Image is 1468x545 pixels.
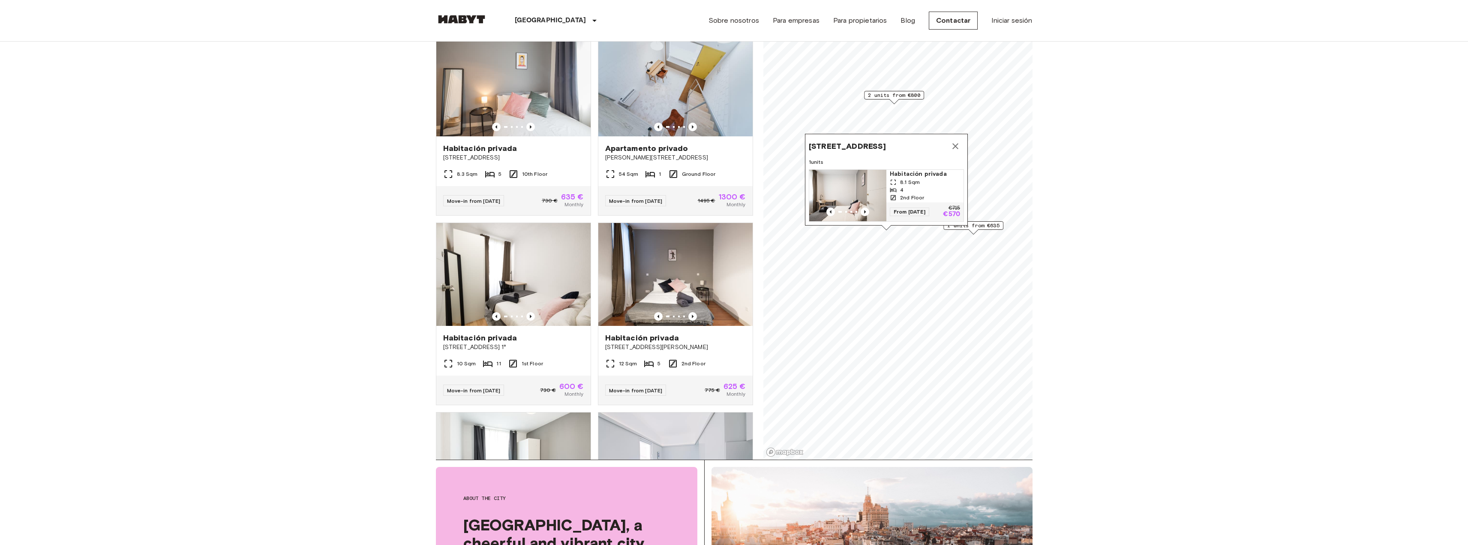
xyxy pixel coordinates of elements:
[564,390,583,398] span: Monthly
[492,312,501,321] button: Previous image
[947,222,1000,229] span: 1 units from €635
[436,33,591,216] a: Marketing picture of unit ES-15-048-001-03HPrevious imagePrevious imageHabitación privada[STREET_...
[659,170,661,178] span: 1
[522,170,548,178] span: 10th Floor
[698,197,715,205] span: 1495 €
[457,360,476,367] span: 10 Sqm
[564,201,583,208] span: Monthly
[605,333,679,343] span: Habitación privada
[436,15,487,24] img: Habyt
[443,143,517,154] span: Habitación privada
[773,15,820,26] a: Para empresas
[708,15,759,26] a: Sobre nosotros
[805,134,968,230] div: Map marker
[443,343,584,352] span: [STREET_ADDRESS] 1°
[861,208,869,216] button: Previous image
[496,360,501,367] span: 11
[443,154,584,162] span: [STREET_ADDRESS]
[598,33,753,216] a: Marketing picture of unit ES-15-025-001-01HPrevious imagePrevious imageApartamento privado[PERSON...
[515,15,586,26] p: [GEOGRAPHIC_DATA]
[436,223,591,405] a: Marketing picture of unit ES-15-009-001-03HPrevious imagePrevious imageHabitación privada[STREET_...
[723,382,746,390] span: 625 €
[809,170,886,221] img: Marketing picture of unit ES-15-035-001-03H
[682,170,716,178] span: Ground Floor
[436,223,591,326] img: Marketing picture of unit ES-15-009-001-03H
[809,141,886,151] span: [STREET_ADDRESS]
[864,91,924,104] div: Map marker
[609,198,663,204] span: Move-in from [DATE]
[900,194,924,202] span: 2nd Floor
[705,386,720,394] span: 775 €
[901,15,915,26] a: Blog
[605,343,746,352] span: [STREET_ADDRESS][PERSON_NAME]
[598,223,753,405] a: Marketing picture of unit ES-15-007-001-05HPrevious imagePrevious imageHabitación privada[STREET_...
[436,413,591,515] img: Marketing picture of unit ES-15-011-001-09H
[657,360,660,367] span: 5
[559,382,584,390] span: 600 €
[561,193,584,201] span: 635 €
[443,333,517,343] span: Habitación privada
[868,91,920,99] span: 2 units from €800
[688,312,697,321] button: Previous image
[540,386,556,394] span: 730 €
[826,208,835,216] button: Previous image
[457,170,478,178] span: 8.3 Sqm
[948,206,960,211] p: €715
[654,312,663,321] button: Previous image
[900,186,904,194] span: 4
[609,387,663,394] span: Move-in from [DATE]
[726,201,745,208] span: Monthly
[447,198,501,204] span: Move-in from [DATE]
[654,123,663,131] button: Previous image
[598,223,753,326] img: Marketing picture of unit ES-15-007-001-05H
[619,360,637,367] span: 12 Sqm
[900,178,920,186] span: 8.1 Sqm
[688,123,697,131] button: Previous image
[766,447,804,457] a: Mapbox logo
[598,413,753,515] img: Marketing picture of unit ES-15-032-002-05H
[943,221,1003,235] div: Map marker
[726,390,745,398] span: Monthly
[526,312,535,321] button: Previous image
[929,12,978,30] a: Contactar
[463,494,670,502] span: About the city
[447,387,501,394] span: Move-in from [DATE]
[498,170,501,178] span: 5
[522,360,543,367] span: 1st Floor
[598,33,753,136] img: Marketing picture of unit ES-15-025-001-01H
[809,169,964,222] a: Marketing picture of unit ES-15-035-001-03HPrevious imagePrevious imageHabitación privada8.1 Sqm4...
[526,123,535,131] button: Previous image
[542,197,558,205] span: 730 €
[890,170,960,178] span: Habitación privada
[605,154,746,162] span: [PERSON_NAME][STREET_ADDRESS]
[890,208,929,216] span: From [DATE]
[436,33,591,136] img: Marketing picture of unit ES-15-048-001-03H
[991,15,1032,26] a: Iniciar sesión
[809,158,964,166] span: 1 units
[719,193,746,201] span: 1300 €
[833,15,887,26] a: Para propietarios
[943,211,960,218] p: €570
[605,143,688,154] span: Apartamento privado
[619,170,639,178] span: 54 Sqm
[681,360,705,367] span: 2nd Floor
[492,123,501,131] button: Previous image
